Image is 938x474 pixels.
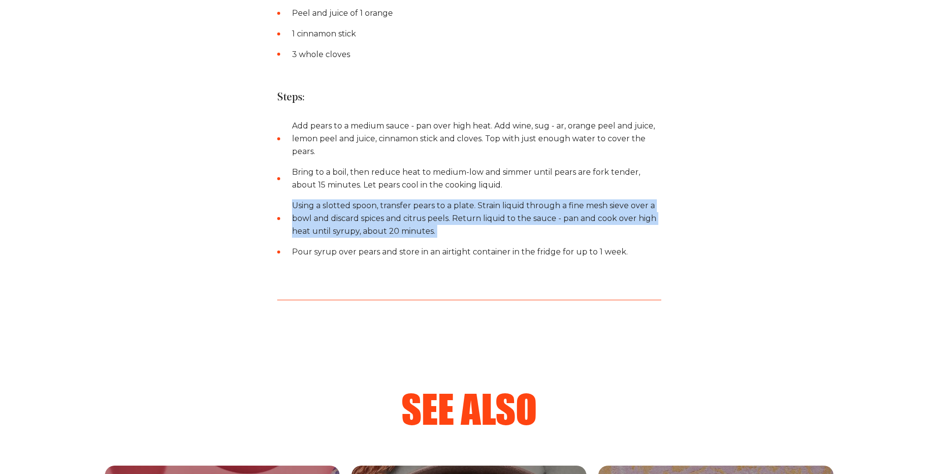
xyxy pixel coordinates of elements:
[292,246,661,258] li: Pour syrup over pears and store in an airtight container in the fridge for up to 1 week.
[292,7,661,20] li: Peel and juice of 1 orange
[292,28,661,40] li: 1 cinnamon stick
[292,199,661,238] li: Using a slotted spoon, transfer pears to a plate. Strain liquid through a fine mesh sieve over a ...
[292,166,661,191] li: Bring to a boil, then reduce heat to medium-low and simmer until pears are fork tender, about 15 ...
[277,88,661,108] p: Steps:
[292,48,661,61] li: 3 whole cloves
[292,120,661,158] li: Add pears to a medium sauce - pan over high heat. Add wine, sug - ar, orange peel and juice, lemo...
[401,379,537,438] p: See Also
